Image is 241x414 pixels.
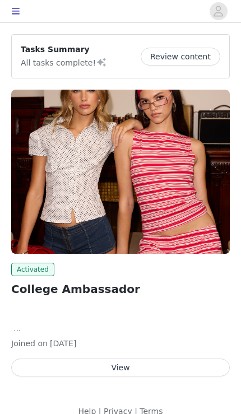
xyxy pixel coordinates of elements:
h2: College Ambassador [11,281,230,297]
div: avatar [213,2,224,20]
span: [DATE] [50,339,76,348]
span: Activated [11,263,54,276]
a: View [11,364,230,372]
button: View [11,359,230,376]
img: Edikted [11,90,230,254]
p: All tasks complete! [21,55,107,69]
button: Review content [141,48,220,66]
p: Tasks Summary [21,44,107,55]
span: Joined on [11,339,48,348]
